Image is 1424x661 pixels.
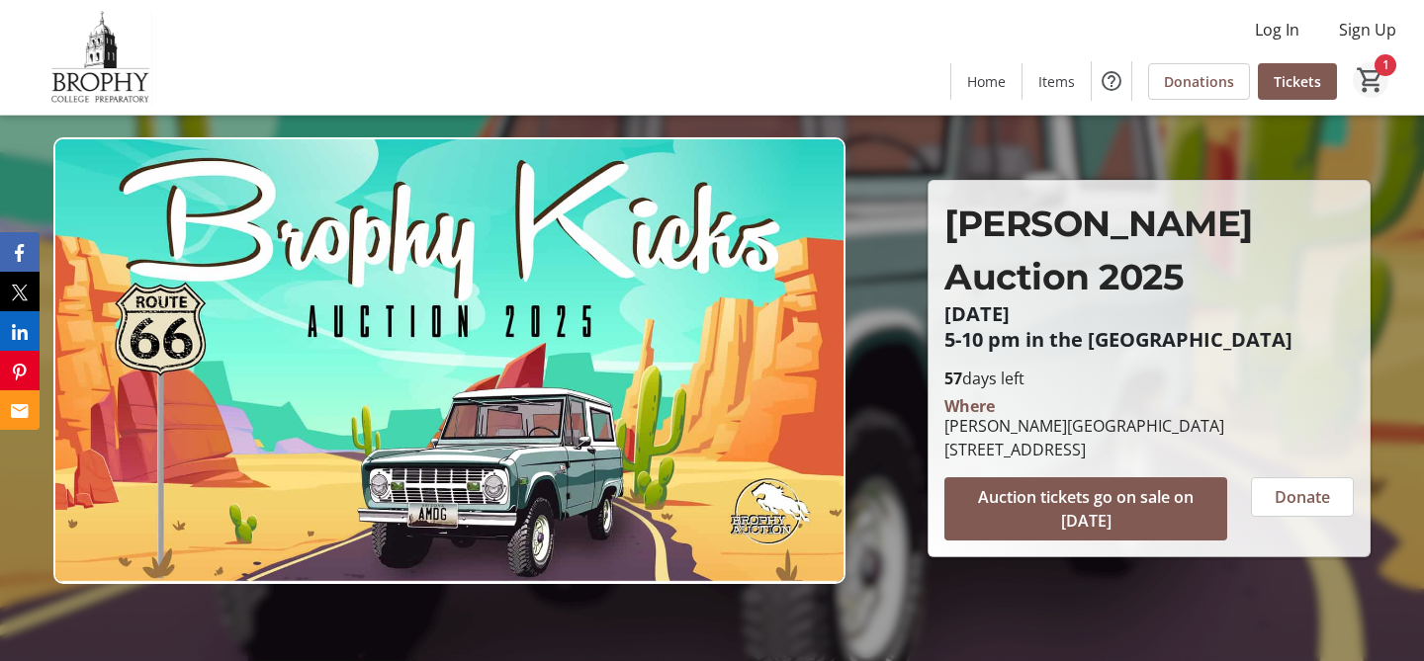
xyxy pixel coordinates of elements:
button: Auction tickets go on sale on [DATE] [944,477,1227,540]
span: Home [967,71,1006,92]
span: Sign Up [1339,18,1396,41]
div: Where [944,398,995,414]
a: Home [951,63,1022,100]
button: Sign Up [1323,14,1412,45]
span: Auction tickets go on sale on [DATE] [968,485,1203,533]
button: Help [1092,61,1131,101]
div: [STREET_ADDRESS] [944,438,1224,461]
a: Tickets [1258,63,1337,100]
p: days left [944,367,1354,390]
img: Campaign CTA Media Photo [53,137,846,583]
span: Tickets [1274,71,1321,92]
p: [DATE] [944,303,1354,325]
button: Donate [1251,477,1354,517]
span: Donate [1275,485,1330,509]
img: Brophy College Preparatory 's Logo [12,8,188,107]
span: Log In [1255,18,1299,41]
button: Cart [1353,62,1388,98]
div: [PERSON_NAME][GEOGRAPHIC_DATA] [944,414,1224,438]
p: 5-10 pm in the [GEOGRAPHIC_DATA] [944,329,1354,351]
span: [PERSON_NAME] Auction 2025 [944,202,1253,298]
a: Items [1023,63,1091,100]
span: Donations [1164,71,1234,92]
a: Donations [1148,63,1250,100]
span: 57 [944,368,962,389]
span: Items [1038,71,1075,92]
button: Log In [1239,14,1315,45]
